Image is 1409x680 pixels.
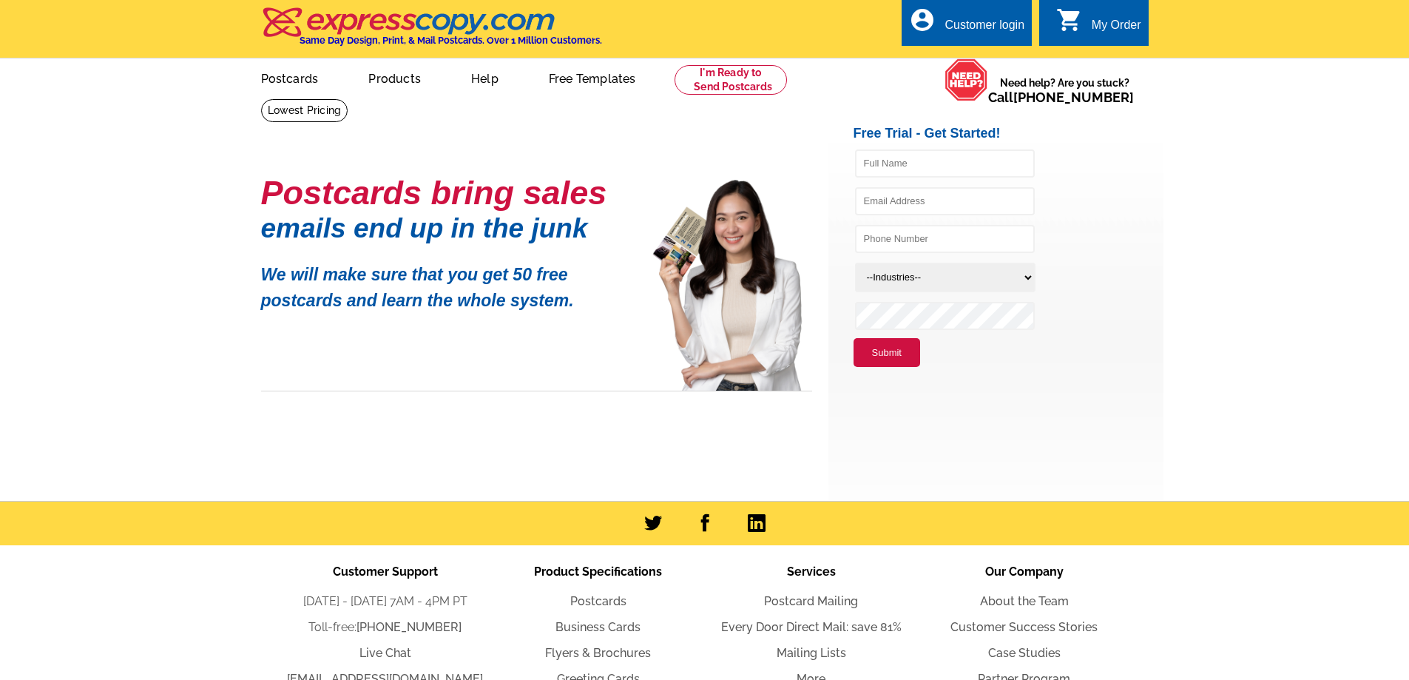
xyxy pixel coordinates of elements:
[261,18,602,46] a: Same Day Design, Print, & Mail Postcards. Over 1 Million Customers.
[777,646,846,660] a: Mailing Lists
[1056,7,1083,33] i: shopping_cart
[345,60,445,95] a: Products
[545,646,651,660] a: Flyers & Brochures
[764,594,858,608] a: Postcard Mailing
[1092,18,1141,39] div: My Order
[988,90,1134,105] span: Call
[787,565,836,579] span: Services
[261,180,631,206] h1: Postcards bring sales
[855,187,1035,215] input: Email Address
[333,565,438,579] span: Customer Support
[279,593,492,610] li: [DATE] - [DATE] 7AM - 4PM PT
[261,251,631,313] p: We will make sure that you get 50 free postcards and learn the whole system.
[854,126,1163,142] h2: Free Trial - Get Started!
[237,60,342,95] a: Postcards
[525,60,660,95] a: Free Templates
[261,221,631,236] h1: emails end up in the junk
[854,338,920,368] button: Submit
[279,619,492,636] li: Toll-free:
[988,75,1141,105] span: Need help? Are you stuck?
[534,565,662,579] span: Product Specifications
[945,58,988,101] img: help
[721,620,902,634] a: Every Door Direct Mail: save 81%
[359,646,411,660] a: Live Chat
[1013,90,1134,105] a: [PHONE_NUMBER]
[980,594,1069,608] a: About the Team
[909,16,1024,35] a: account_circle Customer login
[855,149,1035,178] input: Full Name
[988,646,1061,660] a: Case Studies
[855,225,1035,253] input: Phone Number
[945,18,1024,39] div: Customer login
[909,7,936,33] i: account_circle
[570,594,626,608] a: Postcards
[447,60,522,95] a: Help
[300,35,602,46] h4: Same Day Design, Print, & Mail Postcards. Over 1 Million Customers.
[357,620,462,634] a: [PHONE_NUMBER]
[950,620,1098,634] a: Customer Success Stories
[1056,16,1141,35] a: shopping_cart My Order
[555,620,641,634] a: Business Cards
[985,565,1064,579] span: Our Company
